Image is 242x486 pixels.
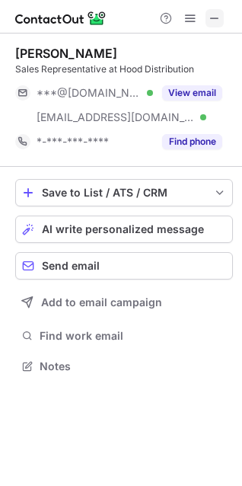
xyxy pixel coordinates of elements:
span: Find work email [40,329,227,343]
button: Find work email [15,325,233,347]
div: [PERSON_NAME] [15,46,117,61]
button: Reveal Button [162,85,222,101]
button: Notes [15,356,233,377]
span: Send email [42,260,100,272]
button: Send email [15,252,233,280]
button: save-profile-one-click [15,179,233,206]
span: Notes [40,360,227,373]
div: Save to List / ATS / CRM [42,187,206,199]
button: Add to email campaign [15,289,233,316]
span: Add to email campaign [41,296,162,309]
button: Reveal Button [162,134,222,149]
span: ***@[DOMAIN_NAME] [37,86,142,100]
button: AI write personalized message [15,216,233,243]
span: AI write personalized message [42,223,204,235]
img: ContactOut v5.3.10 [15,9,107,27]
div: Sales Representative at Hood Distribution [15,62,233,76]
span: [EMAIL_ADDRESS][DOMAIN_NAME] [37,110,195,124]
